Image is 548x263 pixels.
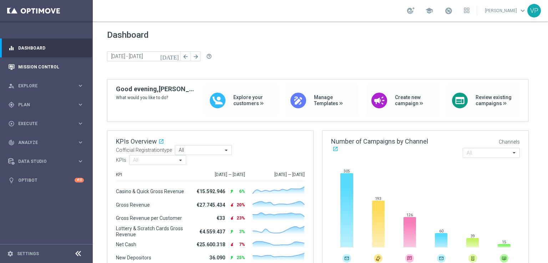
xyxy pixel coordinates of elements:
[8,171,84,190] div: Optibot
[77,101,84,108] i: keyboard_arrow_right
[18,38,84,57] a: Dashboard
[18,103,77,107] span: Plan
[8,159,84,164] button: Data Studio keyboard_arrow_right
[8,139,77,146] div: Analyze
[527,4,541,17] div: VP
[8,45,84,51] button: equalizer Dashboard
[8,120,15,127] i: play_circle_outline
[8,83,84,89] button: person_search Explore keyboard_arrow_right
[18,57,84,76] a: Mission Control
[8,45,15,51] i: equalizer
[425,7,433,15] span: school
[8,177,84,183] button: lightbulb Optibot +10
[484,5,527,16] a: [PERSON_NAME]keyboard_arrow_down
[519,7,527,15] span: keyboard_arrow_down
[18,84,77,88] span: Explore
[8,121,84,127] button: play_circle_outline Execute keyboard_arrow_right
[18,122,77,126] span: Execute
[18,171,75,190] a: Optibot
[17,252,39,256] a: Settings
[77,82,84,89] i: keyboard_arrow_right
[8,177,15,184] i: lightbulb
[77,158,84,165] i: keyboard_arrow_right
[8,83,77,89] div: Explore
[8,38,84,57] div: Dashboard
[8,102,77,108] div: Plan
[18,140,77,145] span: Analyze
[77,120,84,127] i: keyboard_arrow_right
[8,102,15,108] i: gps_fixed
[8,139,15,146] i: track_changes
[18,159,77,164] span: Data Studio
[75,178,84,182] div: +10
[77,139,84,146] i: keyboard_arrow_right
[8,120,77,127] div: Execute
[8,57,84,76] div: Mission Control
[8,64,84,70] button: Mission Control
[8,158,77,165] div: Data Studio
[8,140,84,145] button: track_changes Analyze keyboard_arrow_right
[8,83,15,89] i: person_search
[8,102,84,108] button: gps_fixed Plan keyboard_arrow_right
[7,251,14,257] i: settings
